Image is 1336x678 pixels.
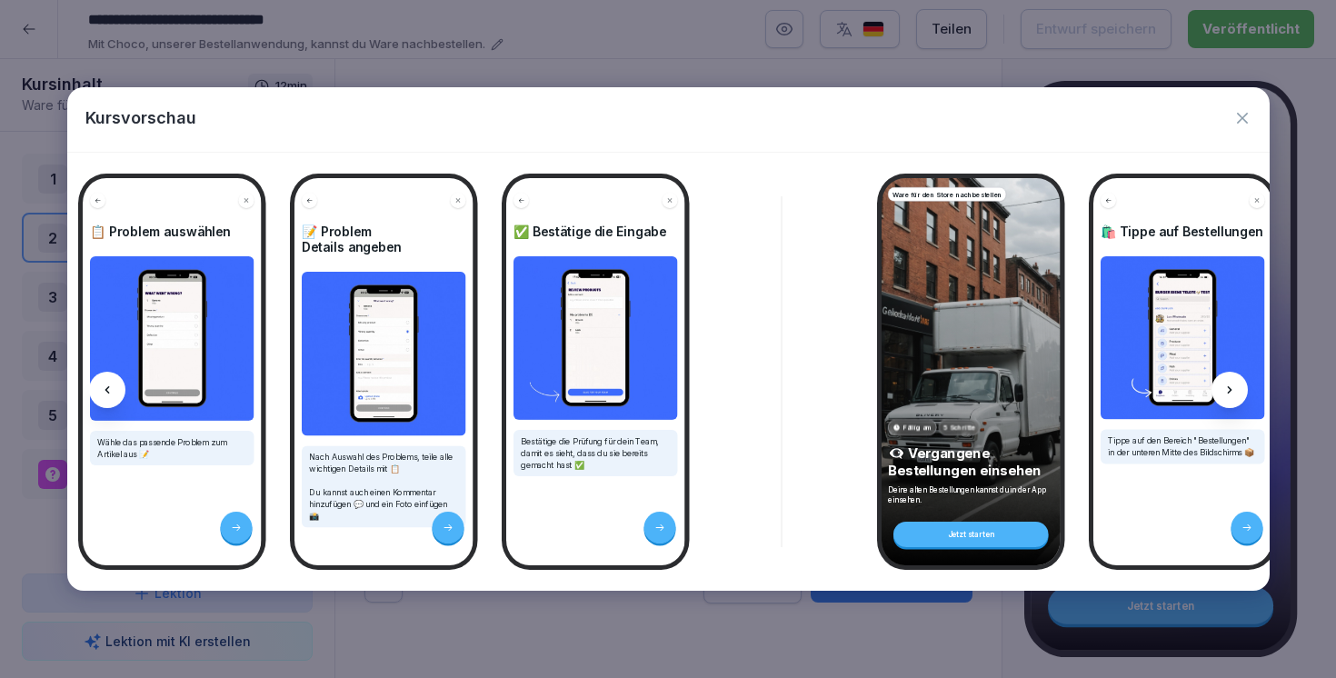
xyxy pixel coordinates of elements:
p: Bestätige die Prüfung für dein Team, damit es sieht, dass du sie bereits gemacht hast ✅ [521,435,671,471]
img: Bild und Text Vorschau [1101,256,1265,420]
div: Jetzt starten [893,522,1049,547]
img: Bild und Text Vorschau [513,256,678,420]
h4: ✅ Bestätige die Eingabe [513,224,678,239]
p: 👁️‍🗨️ Vergangene Bestellungen einsehen [888,444,1054,479]
p: Deine alten Bestellungen kannst du in der App einsehen. [888,484,1054,504]
h4: 📝 Problem Details angeben [302,224,466,254]
img: Bild und Text Vorschau [90,256,254,421]
p: Kursvorschau [85,105,196,130]
h4: 🛍️ Tippe auf Bestellungen [1101,224,1265,239]
p: Tippe auf den Bereich "Bestellungen" in der unteren Mitte des Bildschirms 📦 [1108,435,1258,459]
p: 5 Schritte [943,423,975,433]
img: Bild und Text Vorschau [302,272,466,436]
p: Nach Auswahl des Problems, teile alle wichtigen Details mit 📋 Du kannst auch einen Kommentar hinz... [309,452,459,523]
h4: 📋 Problem auswählen [90,224,254,239]
p: Fällig am [902,423,932,433]
p: Ware für den Store nachbestellen [892,190,1002,200]
p: Wähle das passende Problem zum Artikel aus 📝 [97,436,247,460]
